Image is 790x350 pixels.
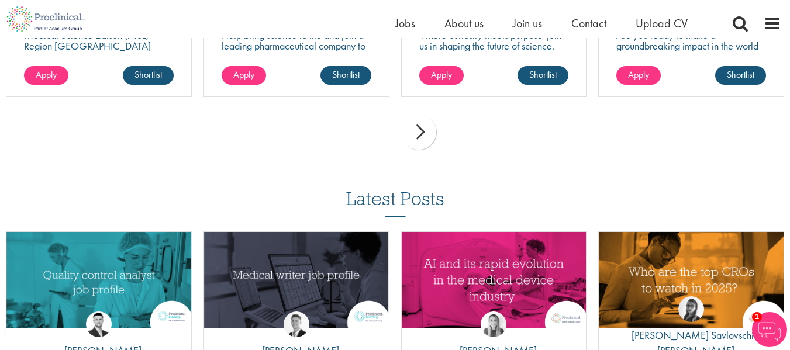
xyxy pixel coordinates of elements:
h3: Latest Posts [346,189,444,217]
p: Medical Science Liaison (MSL) - Region [GEOGRAPHIC_DATA] [24,29,174,51]
a: Shortlist [518,66,568,85]
p: Where curiosity meets purpose-join us in shaping the future of science. [419,29,569,51]
a: Upload CV [636,16,688,31]
a: Apply [24,66,68,85]
img: Medical writer job profile [204,232,389,328]
img: George Watson [284,311,309,337]
img: AI and Its Impact on the Medical Device Industry | Proclinical [402,232,587,328]
span: 1 [752,312,762,322]
span: Apply [233,68,254,81]
a: Shortlist [715,66,766,85]
img: Hannah Burke [481,311,506,337]
span: Apply [431,68,452,81]
img: Joshua Godden [86,311,112,337]
a: Apply [616,66,661,85]
img: Chatbot [752,312,787,347]
a: Apply [222,66,266,85]
a: Join us [513,16,542,31]
a: Jobs [395,16,415,31]
img: quality control analyst job profile [6,232,191,328]
img: Theodora Savlovschi - Wicks [678,296,704,322]
div: next [401,115,436,150]
img: Top 10 CROs 2025 | Proclinical [599,232,784,328]
a: Link to a post [204,232,389,335]
a: Apply [419,66,464,85]
span: Apply [628,68,649,81]
a: About us [444,16,484,31]
a: Shortlist [123,66,174,85]
span: Apply [36,68,57,81]
a: Shortlist [320,66,371,85]
a: Link to a post [599,232,784,335]
a: Link to a post [402,232,587,335]
a: Contact [571,16,606,31]
a: Link to a post [6,232,191,335]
